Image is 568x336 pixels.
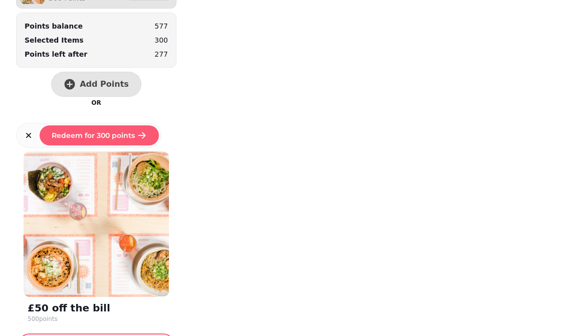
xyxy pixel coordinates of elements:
img: £50 off the bill [24,151,169,297]
button: Add Points [51,72,141,97]
p: 277 [154,49,168,59]
span: Redeem for 300 points [52,132,135,139]
p: Points left after [25,49,87,59]
span: Add Points [80,80,129,88]
p: Selected Items [25,35,84,45]
p: 300 [154,35,168,45]
div: Points balance [25,21,83,31]
div: 500 points [28,315,58,323]
p: 577 [154,21,168,31]
p: OR [91,99,101,107]
button: Redeem for 300 points [40,125,159,145]
p: £50 off the bill [28,301,110,315]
